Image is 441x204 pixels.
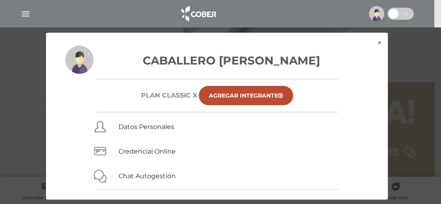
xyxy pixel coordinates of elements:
[118,148,175,155] a: Credencial Online
[177,4,219,23] img: logo_cober_home-white.png
[199,86,293,105] a: Agregar Integrante
[65,46,94,74] img: profile-placeholder.svg
[118,123,174,131] a: Datos Personales
[370,33,388,53] button: ×
[118,172,175,180] a: Chat Autogestión
[141,92,197,99] h6: Plan CLASSIC X
[65,52,368,69] h3: Caballero [PERSON_NAME]
[369,6,384,21] img: profile-placeholder.svg
[21,9,31,19] img: Cober_menu-lines-white.svg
